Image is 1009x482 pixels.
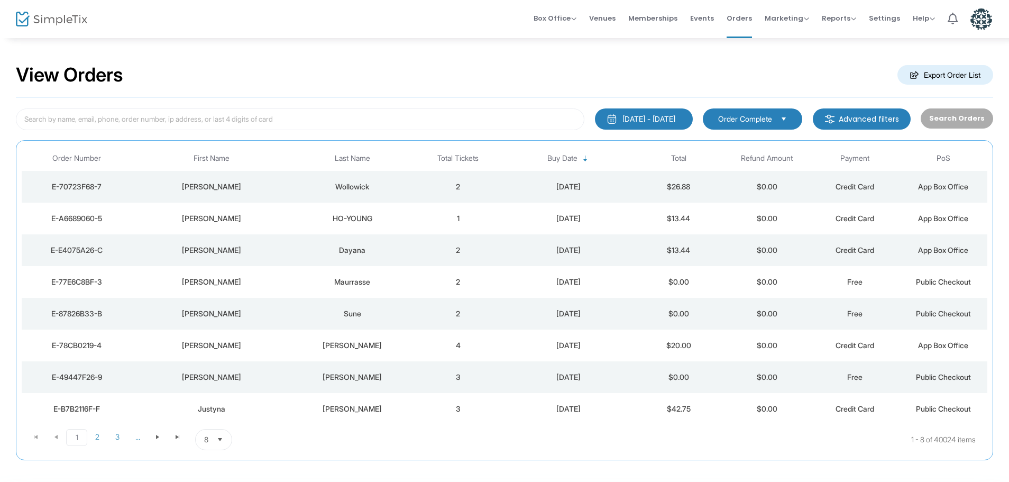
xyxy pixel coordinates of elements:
td: $0.00 [723,330,811,361]
td: 1 [414,203,502,234]
div: Foley [293,404,411,414]
th: Refund Amount [723,146,811,171]
div: Data table [22,146,987,425]
td: 2 [414,171,502,203]
h2: View Orders [16,63,123,87]
th: Total Tickets [414,146,502,171]
td: 2 [414,298,502,330]
td: $0.00 [635,361,723,393]
div: 9/19/2025 [505,213,632,224]
div: TONI-ANN [134,213,288,224]
div: Amaya [134,245,288,256]
div: 9/19/2025 [505,340,632,351]
button: Select [213,430,227,450]
span: PoS [937,154,950,163]
span: Settings [869,5,900,32]
td: $13.44 [635,234,723,266]
span: Go to the last page [173,433,182,441]
div: 9/19/2025 [505,404,632,414]
span: Credit Card [836,245,874,254]
img: filter [824,114,835,124]
td: $0.00 [723,266,811,298]
div: Dayana [293,245,411,256]
span: Events [690,5,714,32]
td: $0.00 [723,298,811,330]
m-button: Export Order List [897,65,993,85]
td: 2 [414,266,502,298]
span: Page 4 [127,429,148,445]
span: Free [847,372,863,381]
div: Wollowick [293,181,411,192]
div: Sarah [134,277,288,287]
m-button: Advanced filters [813,108,911,130]
div: E-87826B33-B [24,308,129,319]
div: HOLGUIN [293,340,411,351]
td: $20.00 [635,330,723,361]
div: larsen [293,372,411,383]
span: Public Checkout [916,372,971,381]
td: 4 [414,330,502,361]
span: Go to the last page [168,429,188,445]
button: Select [776,113,791,125]
div: 9/19/2025 [505,308,632,319]
span: Public Checkout [916,404,971,413]
span: App Box Office [918,182,968,191]
span: Public Checkout [916,309,971,318]
button: [DATE] - [DATE] [595,108,693,130]
span: Free [847,277,863,286]
span: Orders [727,5,752,32]
span: Sortable [581,154,590,163]
td: $0.00 [723,203,811,234]
span: Credit Card [836,404,874,413]
div: 9/19/2025 [505,372,632,383]
div: E-78CB0219-4 [24,340,129,351]
td: $0.00 [723,361,811,393]
span: Help [913,13,935,23]
td: $0.00 [635,298,723,330]
span: Venues [589,5,616,32]
span: Page 3 [107,429,127,445]
div: E-77E6C8BF-3 [24,277,129,287]
td: $0.00 [723,171,811,203]
div: isabelle [134,372,288,383]
input: Search by name, email, phone, order number, ip address, or last 4 digits of card [16,108,584,130]
div: E-70723F68-7 [24,181,129,192]
td: $0.00 [723,234,811,266]
td: $0.00 [635,266,723,298]
span: App Box Office [918,214,968,223]
span: Reports [822,13,856,23]
div: E-A6689060-5 [24,213,129,224]
div: ALFRED [134,340,288,351]
span: Buy Date [547,154,577,163]
span: Payment [840,154,869,163]
span: Credit Card [836,341,874,350]
span: Public Checkout [916,277,971,286]
td: 3 [414,393,502,425]
span: Memberships [628,5,677,32]
span: First Name [194,154,230,163]
div: 9/19/2025 [505,277,632,287]
span: Credit Card [836,214,874,223]
span: Go to the next page [148,429,168,445]
span: Marketing [765,13,809,23]
div: [DATE] - [DATE] [622,114,675,124]
span: Last Name [335,154,370,163]
span: Order Complete [718,114,772,124]
span: Order Number [52,154,101,163]
span: Credit Card [836,182,874,191]
span: 8 [204,434,208,445]
span: Go to the next page [153,433,162,441]
span: Page 2 [87,429,107,445]
div: HO-YOUNG [293,213,411,224]
div: Lindsay [134,181,288,192]
span: Box Office [534,13,576,23]
div: E-E4075A26-C [24,245,129,256]
div: E-B7B2116F-F [24,404,129,414]
span: Page 1 [66,429,87,446]
kendo-pager-info: 1 - 8 of 40024 items [337,429,976,450]
td: $42.75 [635,393,723,425]
td: $0.00 [723,393,811,425]
td: $13.44 [635,203,723,234]
td: 3 [414,361,502,393]
div: Maurrasse [293,277,411,287]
